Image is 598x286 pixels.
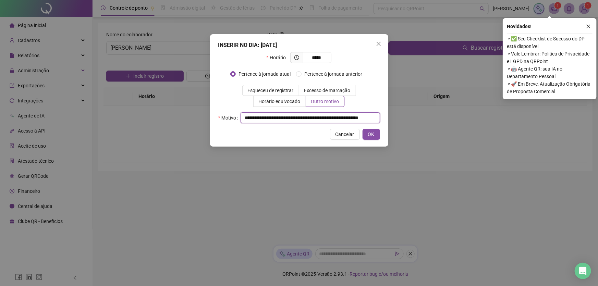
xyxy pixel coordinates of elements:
span: Cancelar [335,130,354,138]
span: Novidades ! [507,23,532,30]
span: ⚬ 🤖 Agente QR: sua IA no Departamento Pessoal [507,65,593,80]
span: ⚬ ✅ Seu Checklist de Sucesso do DP está disponível [507,35,593,50]
span: Excesso de marcação [304,88,351,93]
span: Pertence à jornada atual [236,70,293,78]
span: close [376,41,381,47]
span: close [586,24,591,29]
span: Esqueceu de registrar [248,88,294,93]
button: Close [373,38,384,49]
span: ⚬ 🚀 Em Breve, Atualização Obrigatória de Proposta Comercial [507,80,593,95]
div: Open Intercom Messenger [575,263,591,279]
label: Horário [267,52,290,63]
span: Outro motivo [311,99,339,104]
button: OK [363,129,380,140]
span: Pertence à jornada anterior [302,70,365,78]
button: Cancelar [330,129,360,140]
label: Motivo [218,112,241,123]
div: INSERIR NO DIA : [DATE] [218,41,380,49]
span: Horário equivocado [259,99,301,104]
span: clock-circle [294,55,299,60]
span: ⚬ Vale Lembrar: Política de Privacidade e LGPD na QRPoint [507,50,593,65]
span: OK [368,130,375,138]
